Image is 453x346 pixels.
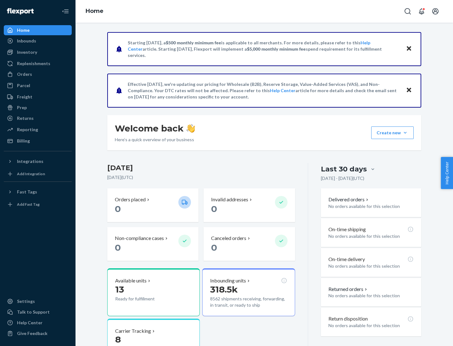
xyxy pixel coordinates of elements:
[4,81,72,91] a: Parcel
[107,163,295,173] h3: [DATE]
[4,156,72,166] button: Integrations
[115,242,121,253] span: 0
[4,25,72,35] a: Home
[115,277,147,284] p: Available units
[86,8,103,14] a: Home
[328,263,414,269] p: No orders available for this selection
[210,284,238,295] span: 318.5k
[107,188,199,222] button: Orders placed 0
[81,2,109,20] ol: breadcrumbs
[107,227,199,261] button: Non-compliance cases 0
[270,88,295,93] a: Help Center
[204,227,295,261] button: Canceled orders 0
[115,327,151,335] p: Carrier Tracking
[401,5,414,18] button: Open Search Box
[211,204,217,214] span: 0
[328,233,414,239] p: No orders available for this selection
[211,196,248,203] p: Invalid addresses
[17,27,30,33] div: Home
[429,5,442,18] button: Open account menu
[4,199,72,209] a: Add Fast Tag
[17,94,32,100] div: Freight
[17,60,50,67] div: Replenishments
[210,296,287,308] p: 8562 shipments receiving, forwarding, in transit, or ready to ship
[17,82,30,89] div: Parcel
[128,81,400,100] p: Effective [DATE], we're updating our pricing for Wholesale (B2B), Reserve Storage, Value-Added Se...
[4,296,72,306] a: Settings
[17,49,37,55] div: Inventory
[441,157,453,189] button: Help Center
[4,69,72,79] a: Orders
[7,8,34,14] img: Flexport logo
[17,320,42,326] div: Help Center
[4,36,72,46] a: Inbounds
[4,136,72,146] a: Billing
[405,86,413,95] button: Close
[17,309,50,315] div: Talk to Support
[115,235,164,242] p: Non-compliance cases
[115,296,173,302] p: Ready for fulfillment
[17,38,36,44] div: Inbounds
[210,277,246,284] p: Inbounding units
[321,164,367,174] div: Last 30 days
[128,40,400,59] p: Starting [DATE], a is applicable to all merchants. For more details, please refer to this article...
[17,138,30,144] div: Billing
[107,268,200,316] button: Available units13Ready for fulfillment
[4,92,72,102] a: Freight
[4,169,72,179] a: Add Integration
[4,103,72,113] a: Prep
[17,104,27,111] div: Prep
[328,226,366,233] p: On-time shipping
[328,322,414,329] p: No orders available for this selection
[115,284,124,295] span: 13
[211,235,246,242] p: Canceled orders
[202,268,295,316] button: Inbounding units318.5k8562 shipments receiving, forwarding, in transit, or ready to ship
[247,46,306,52] span: $5,000 monthly minimum fee
[4,59,72,69] a: Replenishments
[4,328,72,338] button: Give Feedback
[328,315,368,322] p: Return disposition
[17,189,37,195] div: Fast Tags
[4,113,72,123] a: Returns
[115,204,121,214] span: 0
[17,71,32,77] div: Orders
[17,298,35,304] div: Settings
[4,187,72,197] button: Fast Tags
[4,318,72,328] a: Help Center
[4,47,72,57] a: Inventory
[328,203,414,209] p: No orders available for this selection
[17,330,48,337] div: Give Feedback
[371,126,414,139] button: Create new
[166,40,221,45] span: $500 monthly minimum fee
[59,5,72,18] button: Close Navigation
[17,115,34,121] div: Returns
[115,196,146,203] p: Orders placed
[17,158,43,165] div: Integrations
[328,286,368,293] button: Returned orders
[115,123,195,134] h1: Welcome back
[328,293,414,299] p: No orders available for this selection
[321,175,364,181] p: [DATE] - [DATE] ( UTC )
[186,124,195,133] img: hand-wave emoji
[115,334,121,345] span: 8
[405,44,413,53] button: Close
[107,174,295,181] p: [DATE] ( UTC )
[17,202,40,207] div: Add Fast Tag
[328,196,370,203] button: Delivered orders
[204,188,295,222] button: Invalid addresses 0
[211,242,217,253] span: 0
[115,137,195,143] p: Here’s a quick overview of your business
[328,256,365,263] p: On-time delivery
[4,307,72,317] a: Talk to Support
[415,5,428,18] button: Open notifications
[4,125,72,135] a: Reporting
[17,126,38,133] div: Reporting
[17,171,45,176] div: Add Integration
